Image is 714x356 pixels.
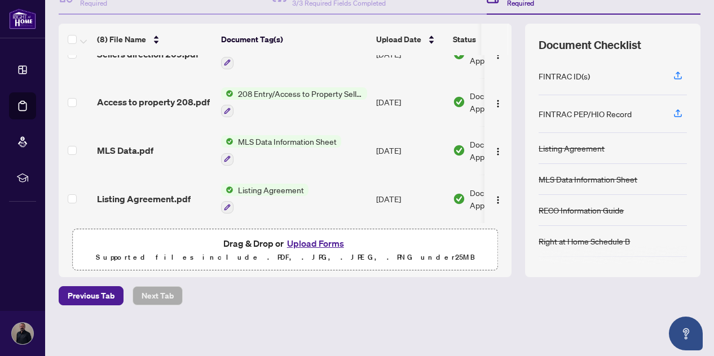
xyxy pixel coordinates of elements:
[97,95,210,109] span: Access to property 208.pdf
[284,236,347,251] button: Upload Forms
[92,24,217,55] th: (8) File Name
[539,108,632,120] div: FINTRAC PEP/HIO Record
[539,173,637,185] div: MLS Data Information Sheet
[233,135,341,148] span: MLS Data Information Sheet
[233,87,367,100] span: 208 Entry/Access to Property Seller Acknowledgement
[97,33,146,46] span: (8) File Name
[221,184,308,214] button: Status IconListing Agreement
[233,184,308,196] span: Listing Agreement
[97,144,153,157] span: MLS Data.pdf
[372,24,448,55] th: Upload Date
[539,204,624,216] div: RECO Information Guide
[12,323,33,344] img: Profile Icon
[217,24,372,55] th: Document Tag(s)
[453,193,465,205] img: Document Status
[221,184,233,196] img: Status Icon
[221,87,367,118] button: Status Icon208 Entry/Access to Property Seller Acknowledgement
[59,286,124,305] button: Previous Tab
[539,37,641,53] span: Document Checklist
[73,229,497,271] span: Drag & Drop orUpload FormsSupported files include .PDF, .JPG, .JPEG, .PNG under25MB
[539,142,605,154] div: Listing Agreement
[221,135,233,148] img: Status Icon
[493,99,503,108] img: Logo
[453,96,465,108] img: Document Status
[489,141,507,159] button: Logo
[80,251,491,264] p: Supported files include .PDF, .JPG, .JPEG, .PNG under 25 MB
[470,90,540,114] span: Document Approved
[489,190,507,208] button: Logo
[669,317,703,350] button: Open asap
[448,24,544,55] th: Status
[372,175,448,223] td: [DATE]
[493,195,503,204] img: Logo
[97,192,191,206] span: Listing Agreement.pdf
[68,287,114,305] span: Previous Tab
[493,147,503,156] img: Logo
[489,93,507,111] button: Logo
[539,70,590,82] div: FINTRAC ID(s)
[372,78,448,127] td: [DATE]
[9,8,36,29] img: logo
[470,138,540,163] span: Document Approved
[133,286,183,305] button: Next Tab
[221,87,233,100] img: Status Icon
[376,33,421,46] span: Upload Date
[453,33,476,46] span: Status
[223,236,347,251] span: Drag & Drop or
[470,186,540,211] span: Document Approved
[453,144,465,157] img: Document Status
[221,135,341,166] button: Status IconMLS Data Information Sheet
[539,235,630,247] div: Right at Home Schedule B
[372,126,448,175] td: [DATE]
[493,51,503,60] img: Logo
